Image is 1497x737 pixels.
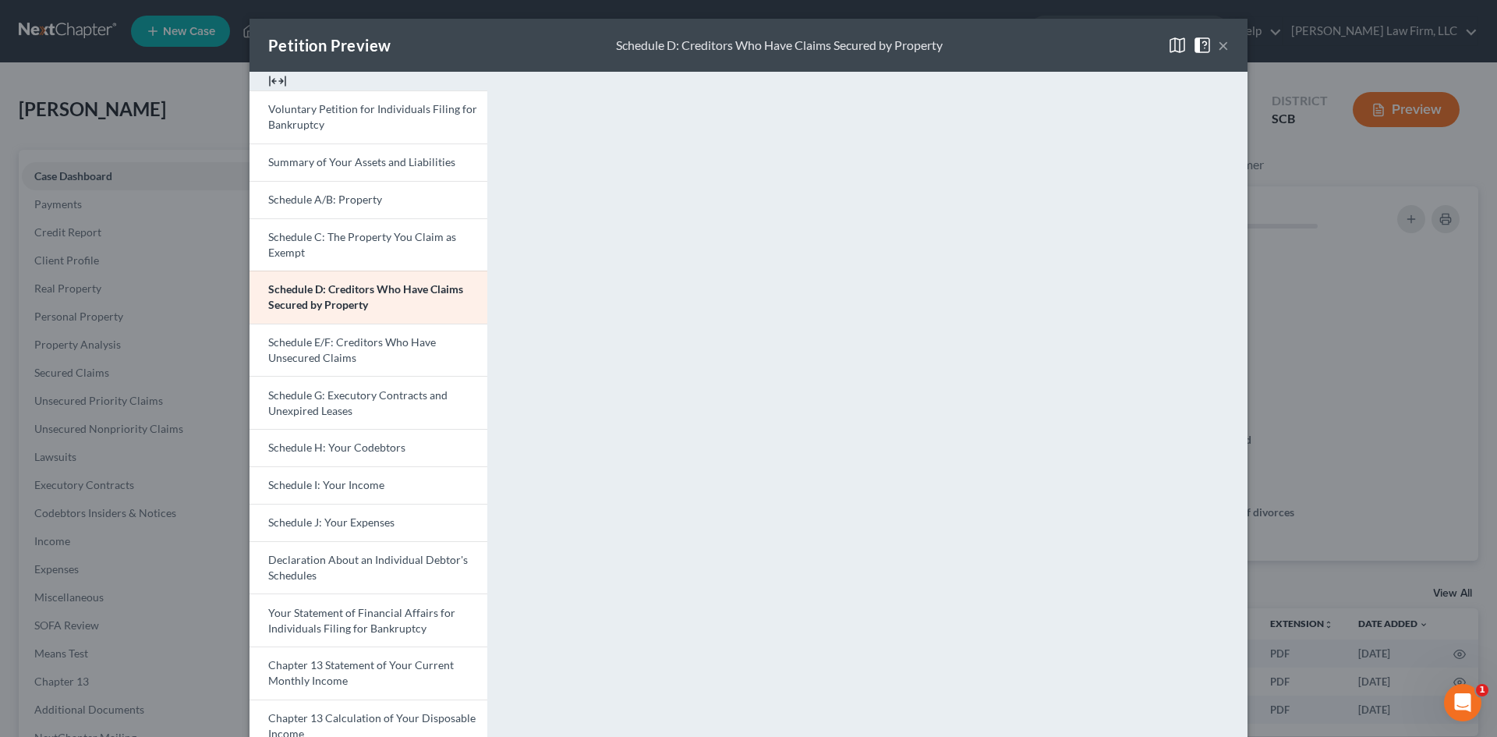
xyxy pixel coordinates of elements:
[268,155,455,168] span: Summary of Your Assets and Liabilities
[249,144,487,181] a: Summary of Your Assets and Liabilities
[268,193,382,206] span: Schedule A/B: Property
[268,34,391,56] div: Petition Preview
[1444,684,1481,721] iframe: Intercom live chat
[616,37,943,55] div: Schedule D: Creditors Who Have Claims Secured by Property
[268,282,463,311] span: Schedule D: Creditors Who Have Claims Secured by Property
[249,271,487,324] a: Schedule D: Creditors Who Have Claims Secured by Property
[249,90,487,144] a: Voluntary Petition for Individuals Filing for Bankruptcy
[249,218,487,271] a: Schedule C: The Property You Claim as Exempt
[249,541,487,594] a: Declaration About an Individual Debtor's Schedules
[1476,684,1488,696] span: 1
[249,647,487,700] a: Chapter 13 Statement of Your Current Monthly Income
[1193,36,1212,55] img: help-close-5ba153eb36485ed6c1ea00a893f15db1cb9b99d6cae46e1a8edb6c62d00a1a76.svg
[268,230,456,259] span: Schedule C: The Property You Claim as Exempt
[268,72,287,90] img: expand-e0f6d898513216a626fdd78e52531dac95497ffd26381d4c15ee2fc46db09dca.svg
[268,388,448,417] span: Schedule G: Executory Contracts and Unexpired Leases
[249,324,487,377] a: Schedule E/F: Creditors Who Have Unsecured Claims
[268,553,468,582] span: Declaration About an Individual Debtor's Schedules
[268,658,454,687] span: Chapter 13 Statement of Your Current Monthly Income
[249,504,487,541] a: Schedule J: Your Expenses
[249,181,487,218] a: Schedule A/B: Property
[268,516,395,529] span: Schedule J: Your Expenses
[249,593,487,647] a: Your Statement of Financial Affairs for Individuals Filing for Bankruptcy
[1168,36,1187,55] img: map-close-ec6dd18eec5d97a3e4237cf27bb9247ecfb19e6a7ca4853eab1adfd70aa1fa45.svg
[268,102,477,131] span: Voluntary Petition for Individuals Filing for Bankruptcy
[249,376,487,429] a: Schedule G: Executory Contracts and Unexpired Leases
[249,466,487,504] a: Schedule I: Your Income
[268,606,455,635] span: Your Statement of Financial Affairs for Individuals Filing for Bankruptcy
[268,478,384,491] span: Schedule I: Your Income
[268,441,405,454] span: Schedule H: Your Codebtors
[1218,36,1229,55] button: ×
[268,335,436,364] span: Schedule E/F: Creditors Who Have Unsecured Claims
[249,429,487,466] a: Schedule H: Your Codebtors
